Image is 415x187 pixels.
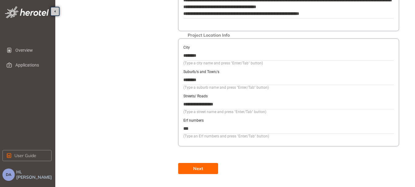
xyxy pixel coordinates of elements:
[183,109,394,115] div: (Type a street name and press "Enter/Tab" button)
[16,169,53,180] span: Hi, [PERSON_NAME]
[183,75,394,84] input: Suburb/s and Town/s
[183,124,394,133] input: Erf numbers
[183,51,394,60] input: City
[193,165,203,172] span: Next
[2,150,52,161] button: User Guide
[183,69,219,75] label: Suburb/s and Town/s
[183,93,208,99] label: Streets/ Roads
[15,44,47,56] span: Overview
[183,133,394,139] div: (Type an Erf numbers and press "Enter/Tab" button)
[183,45,190,51] label: City
[6,173,11,177] span: DA
[178,163,218,174] button: Next
[15,59,47,71] span: Applications
[185,33,233,38] span: Project Location Info
[5,6,49,18] img: logo
[183,85,394,91] div: (Type a suburb name and press "Enter/Tab" button)
[183,60,394,66] div: (Type a city name and press "Enter/Tab" button)
[14,152,36,159] span: User Guide
[183,118,204,124] label: Erf numbers
[2,169,15,181] button: DA
[183,100,394,109] input: Streets/ Roads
